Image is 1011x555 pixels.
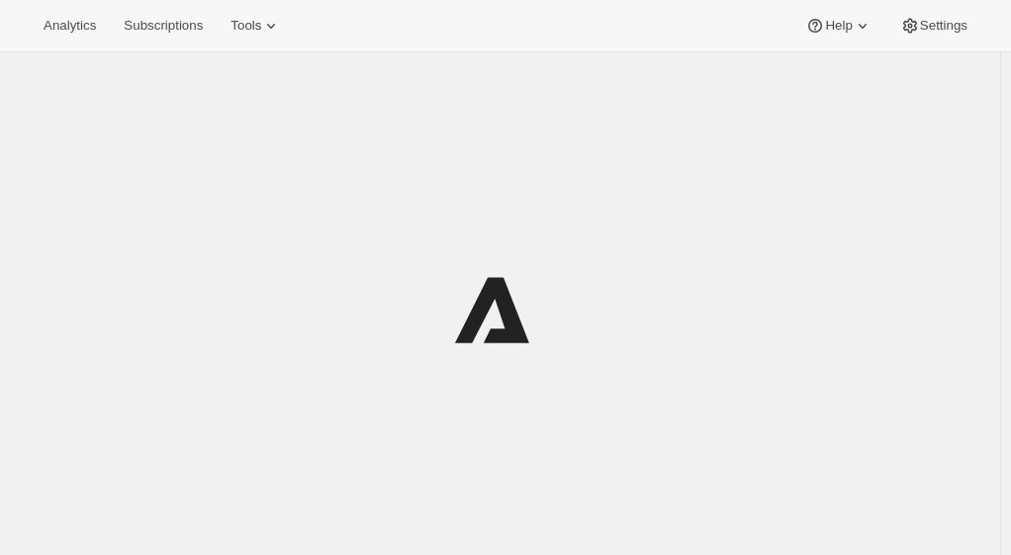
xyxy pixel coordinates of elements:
button: Analytics [32,12,108,40]
span: Analytics [44,18,96,34]
span: Subscriptions [124,18,203,34]
span: Help [825,18,852,34]
button: Settings [888,12,979,40]
button: Subscriptions [112,12,215,40]
span: Settings [920,18,967,34]
button: Tools [219,12,293,40]
span: Tools [230,18,261,34]
button: Help [793,12,883,40]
